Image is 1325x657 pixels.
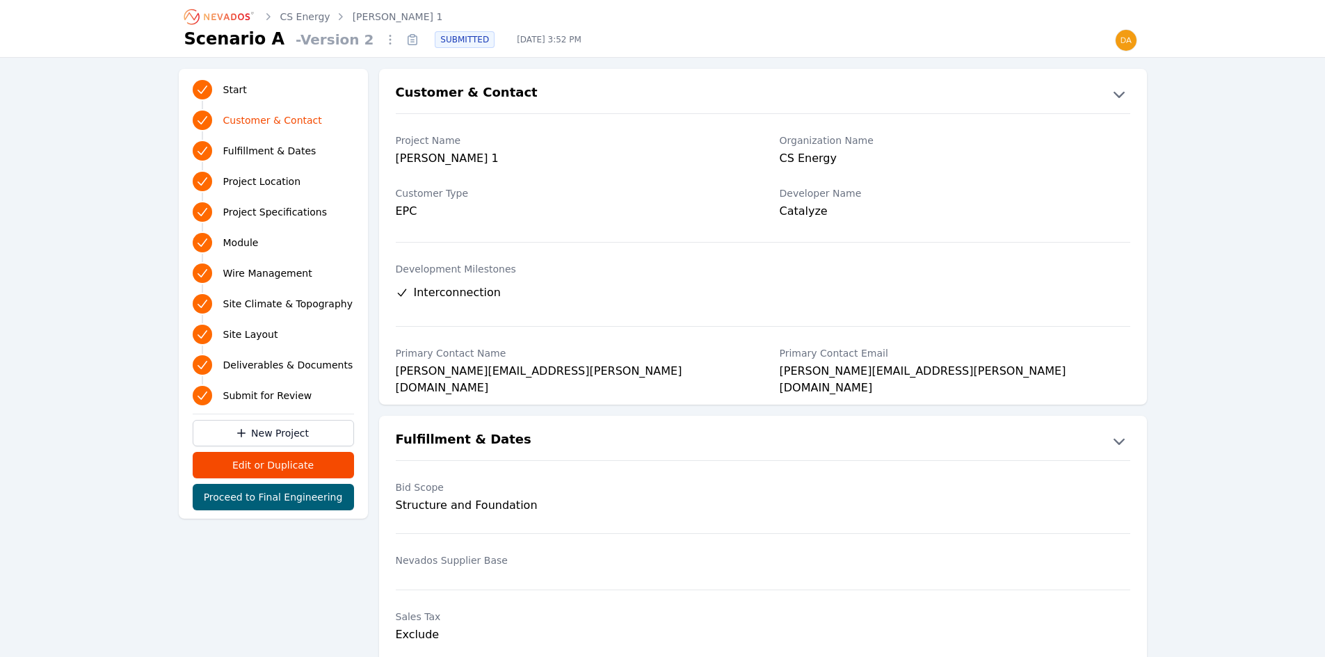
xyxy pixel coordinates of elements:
button: Edit or Duplicate [193,452,354,478]
div: SUBMITTED [435,31,495,48]
label: Bid Scope [396,480,746,494]
span: Submit for Review [223,389,312,403]
span: Project Location [223,175,301,188]
label: Nevados Supplier Base [396,553,746,567]
div: [PERSON_NAME] 1 [396,150,746,170]
span: Site Layout [223,327,278,341]
img: daniel@nevados.solar [1115,29,1137,51]
a: CS Energy [280,10,330,24]
label: Organization Name [780,133,1130,147]
nav: Progress [193,77,354,408]
label: Developer Name [780,186,1130,200]
div: EPC [396,203,746,220]
label: Project Name [396,133,746,147]
div: [PERSON_NAME][EMAIL_ADDRESS][PERSON_NAME][DOMAIN_NAME] [780,363,1130,382]
span: Start [223,83,247,97]
div: CS Energy [780,150,1130,170]
span: Interconnection [414,284,501,301]
span: [DATE] 3:52 PM [506,34,593,45]
label: Sales Tax [396,610,746,624]
label: Primary Contact Email [780,346,1130,360]
span: Project Specifications [223,205,328,219]
span: Site Climate & Topography [223,297,353,311]
h1: Scenario A [184,28,285,50]
label: Customer Type [396,186,746,200]
span: Customer & Contact [223,113,322,127]
label: Development Milestones [396,262,1130,276]
span: Fulfillment & Dates [223,144,316,158]
h2: Customer & Contact [396,83,538,105]
div: Structure and Foundation [396,497,746,514]
a: New Project [193,420,354,446]
div: Exclude [396,626,746,643]
a: [PERSON_NAME] 1 [353,10,443,24]
h2: Fulfillment & Dates [396,430,531,452]
button: Fulfillment & Dates [379,430,1147,452]
span: - Version 2 [290,30,379,49]
button: Proceed to Final Engineering [193,484,354,510]
span: Deliverables & Documents [223,358,353,372]
span: Module [223,236,259,250]
div: Catalyze [780,203,1130,222]
button: Customer & Contact [379,83,1147,105]
div: [PERSON_NAME][EMAIL_ADDRESS][PERSON_NAME][DOMAIN_NAME] [396,363,746,382]
nav: Breadcrumb [184,6,443,28]
label: Primary Contact Name [396,346,746,360]
span: Wire Management [223,266,312,280]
